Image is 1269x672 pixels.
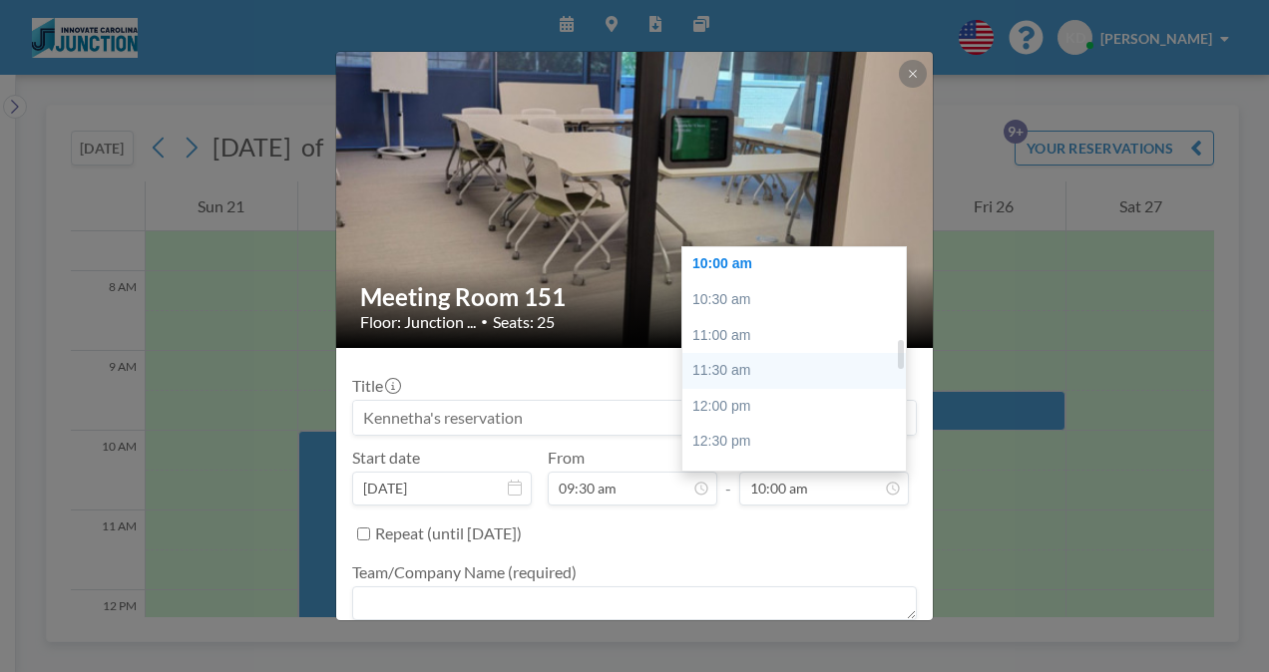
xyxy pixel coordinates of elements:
[353,401,916,435] input: Kennetha's reservation
[493,312,555,332] span: Seats: 25
[725,455,731,499] span: -
[682,460,916,496] div: 01:00 pm
[352,376,399,396] label: Title
[682,389,916,425] div: 12:00 pm
[682,246,916,282] div: 10:00 am
[336,50,935,350] img: 537.jpg
[682,282,916,318] div: 10:30 am
[682,318,916,354] div: 11:00 am
[682,353,916,389] div: 11:30 am
[360,282,911,312] h2: Meeting Room 151
[352,562,577,582] label: Team/Company Name (required)
[360,312,476,332] span: Floor: Junction ...
[682,424,916,460] div: 12:30 pm
[375,523,522,543] label: Repeat (until [DATE])
[352,448,420,468] label: Start date
[481,314,488,329] span: •
[548,448,585,468] label: From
